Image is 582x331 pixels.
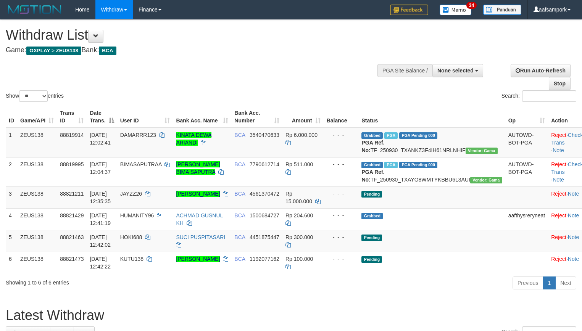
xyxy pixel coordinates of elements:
a: Reject [551,161,566,167]
h1: Latest Withdraw [6,308,576,323]
a: Run Auto-Refresh [511,64,571,77]
b: PGA Ref. No: [361,140,384,153]
span: Copy 7790612714 to clipboard [250,161,279,167]
a: Note [568,191,579,197]
td: 2 [6,157,17,186]
span: [DATE] 12:35:35 [90,191,111,204]
span: BCA [234,161,245,167]
a: Reject [551,234,566,240]
a: Next [555,276,576,289]
span: HOKI688 [120,234,142,240]
input: Search: [522,90,576,102]
span: DAMARRR123 [120,132,156,138]
span: PGA Pending [399,132,437,139]
span: Copy 1192077162 to clipboard [250,256,279,262]
th: Op: activate to sort column ascending [505,106,548,128]
span: Marked by aafsolysreylen [384,162,398,168]
span: [DATE] 12:02:41 [90,132,111,146]
span: Rp 100.000 [285,256,313,262]
span: Copy 4451875447 to clipboard [250,234,279,240]
a: [PERSON_NAME] [176,256,220,262]
span: BCA [234,256,245,262]
a: Reject [551,191,566,197]
b: PGA Ref. No: [361,169,384,183]
span: Pending [361,191,382,198]
span: 88821211 [60,191,84,197]
td: aafthysreryneat [505,208,548,230]
th: Balance [324,106,359,128]
span: [DATE] 12:42:22 [90,256,111,270]
td: TF_250930_TXAYO8WMTYKBBU6L3AUI [358,157,505,186]
span: 88819995 [60,161,84,167]
a: Stop [549,77,571,90]
td: ZEUS138 [17,208,57,230]
div: - - - [327,212,356,219]
span: BCA [99,47,116,55]
span: BCA [234,132,245,138]
span: Rp 15.000.000 [285,191,312,204]
div: - - - [327,233,356,241]
span: HUMANITY96 [120,212,154,219]
span: OXPLAY > ZEUS138 [26,47,81,55]
td: ZEUS138 [17,186,57,208]
button: None selected [432,64,483,77]
a: KINATA DEWA ARIANDI [176,132,211,146]
span: Vendor URL: https://trx31.1velocity.biz [470,177,502,183]
div: - - - [327,255,356,263]
td: ZEUS138 [17,230,57,252]
h1: Withdraw List [6,27,380,43]
td: 5 [6,230,17,252]
img: Button%20Memo.svg [440,5,472,15]
a: ACHMAD GUSNUL KH [176,212,222,226]
span: [DATE] 12:42:02 [90,234,111,248]
th: Trans ID: activate to sort column ascending [57,106,87,128]
span: None selected [437,67,474,74]
span: Marked by aafsolysreylen [384,132,398,139]
span: Pending [361,256,382,263]
span: Pending [361,235,382,241]
th: Bank Acc. Number: activate to sort column ascending [231,106,282,128]
div: - - - [327,190,356,198]
span: Grabbed [361,132,383,139]
a: Note [568,256,579,262]
a: Note [568,212,579,219]
th: Bank Acc. Name: activate to sort column ascending [173,106,231,128]
a: [PERSON_NAME] BIMA SAPUTRA [176,161,220,175]
span: Grabbed [361,162,383,168]
span: Vendor URL: https://trx31.1velocity.biz [466,148,498,154]
div: PGA Site Balance / [377,64,432,77]
label: Show entries [6,90,64,102]
span: 88821463 [60,234,84,240]
span: BCA [234,191,245,197]
span: [DATE] 12:41:19 [90,212,111,226]
td: ZEUS138 [17,157,57,186]
a: Reject [551,132,566,138]
a: Note [568,234,579,240]
span: Rp 300.000 [285,234,313,240]
td: AUTOWD-BOT-PGA [505,128,548,157]
a: Previous [513,276,543,289]
a: Reject [551,256,566,262]
span: BCA [234,212,245,219]
th: Date Trans.: activate to sort column descending [87,106,117,128]
span: 88821473 [60,256,84,262]
td: AUTOWD-BOT-PGA [505,157,548,186]
span: 88821429 [60,212,84,219]
a: SUCI PUSPITASARI [176,234,225,240]
span: JAYZZ26 [120,191,142,197]
td: 3 [6,186,17,208]
img: MOTION_logo.png [6,4,64,15]
span: [DATE] 12:04:37 [90,161,111,175]
td: 6 [6,252,17,273]
div: - - - [327,161,356,168]
th: Game/API: activate to sort column ascending [17,106,57,128]
span: Rp 511.000 [285,161,313,167]
td: ZEUS138 [17,128,57,157]
td: ZEUS138 [17,252,57,273]
th: Status [358,106,505,128]
span: Copy 3540470633 to clipboard [250,132,279,138]
a: Reject [551,212,566,219]
img: panduan.png [483,5,521,15]
span: Rp 6.000.000 [285,132,318,138]
td: 4 [6,208,17,230]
